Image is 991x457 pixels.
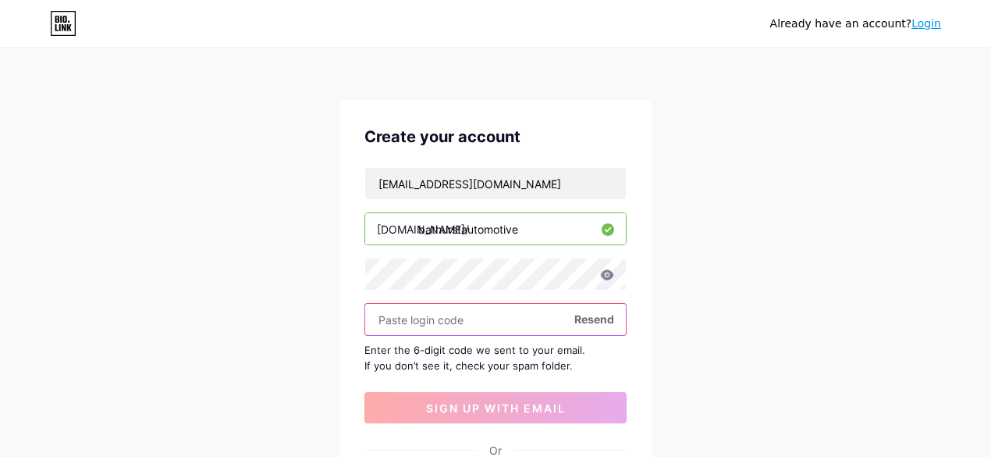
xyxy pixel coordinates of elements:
div: Enter the 6-digit code we sent to your email. If you don’t see it, check your spam folder. [364,342,627,373]
div: Already have an account? [770,16,941,32]
a: Login [911,17,941,30]
input: username [365,213,626,245]
div: [DOMAIN_NAME]/ [377,221,469,237]
div: Create your account [364,125,627,148]
span: sign up with email [426,402,566,415]
button: sign up with email [364,392,627,423]
span: Resend [574,311,614,327]
input: Email [365,168,626,199]
input: Paste login code [365,304,626,335]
